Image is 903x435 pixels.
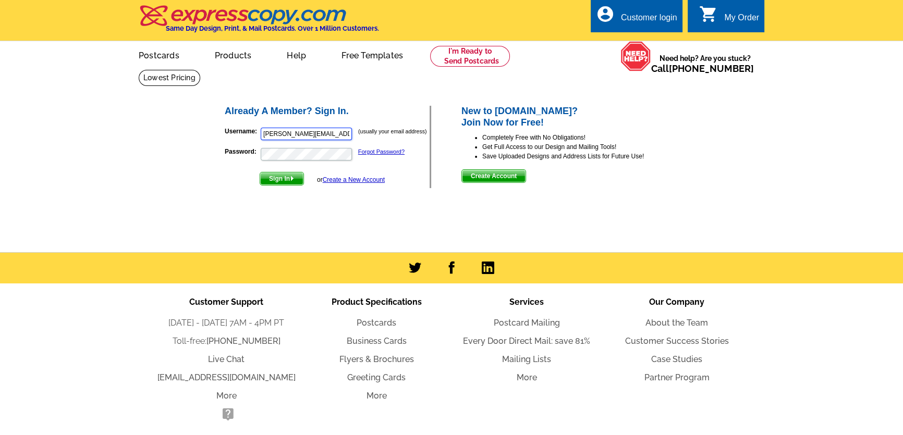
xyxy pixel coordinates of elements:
a: Postcard Mailing [494,318,560,328]
a: Products [198,42,269,67]
a: account_circle Customer login [596,11,677,24]
a: Postcards [122,42,196,67]
i: shopping_cart [699,5,718,23]
a: Forgot Password? [358,148,405,155]
li: [DATE] - [DATE] 7AM - 4PM PT [151,317,301,329]
a: Every Door Direct Mail: save 81% [463,336,590,346]
span: Customer Support [189,297,263,307]
a: Same Day Design, Print, & Mail Postcards. Over 1 Million Customers. [139,13,379,32]
div: My Order [724,13,759,28]
a: Case Studies [651,354,702,364]
a: Create a New Account [323,176,385,183]
span: Need help? Are you stuck? [651,53,759,74]
h4: Same Day Design, Print, & Mail Postcards. Over 1 Million Customers. [166,24,379,32]
a: [PHONE_NUMBER] [669,63,754,74]
label: Password: [225,147,260,156]
div: Customer login [621,13,677,28]
img: help [620,41,651,71]
span: Call [651,63,754,74]
li: Get Full Access to our Design and Mailing Tools! [482,142,680,152]
img: button-next-arrow-white.png [290,176,295,181]
a: Live Chat [208,354,245,364]
a: Partner Program [644,372,710,382]
i: account_circle [596,5,615,23]
a: Free Templates [325,42,420,67]
span: Services [509,297,544,307]
span: Sign In [260,172,303,185]
a: More [216,391,237,401]
div: or [317,175,385,184]
label: Username: [225,127,260,136]
a: More [517,372,537,382]
span: Product Specifications [332,297,422,307]
button: Sign In [260,172,304,185]
a: More [367,391,387,401]
span: Our Company [649,297,704,307]
a: Business Cards [347,336,407,346]
a: shopping_cart My Order [699,11,759,24]
a: Flyers & Brochures [339,354,414,364]
a: [PHONE_NUMBER] [206,336,280,346]
h2: Already A Member? Sign In. [225,106,430,117]
span: Create Account [462,170,526,182]
li: Toll-free: [151,335,301,347]
a: Postcards [357,318,396,328]
a: Greeting Cards [347,372,406,382]
a: Customer Success Stories [625,336,729,346]
a: Mailing Lists [502,354,551,364]
small: (usually your email address) [358,128,426,134]
li: Save Uploaded Designs and Address Lists for Future Use! [482,152,680,161]
a: About the Team [645,318,708,328]
button: Create Account [461,169,526,183]
a: Help [270,42,323,67]
li: Completely Free with No Obligations! [482,133,680,142]
a: [EMAIL_ADDRESS][DOMAIN_NAME] [157,372,296,382]
h2: New to [DOMAIN_NAME]? Join Now for Free! [461,106,680,128]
